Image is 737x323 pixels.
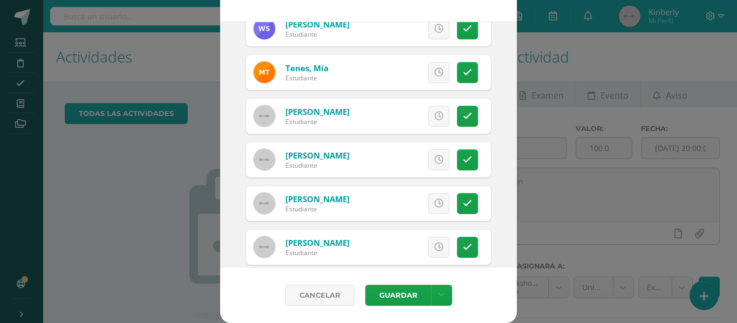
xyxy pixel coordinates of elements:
[285,248,350,257] div: Estudiante
[285,285,354,306] a: Cancelar
[254,193,275,214] img: 60x60
[285,204,350,214] div: Estudiante
[285,150,350,161] a: [PERSON_NAME]
[285,106,350,117] a: [PERSON_NAME]
[285,161,350,170] div: Estudiante
[365,285,431,306] button: Guardar
[285,19,350,30] a: [PERSON_NAME]
[254,18,275,39] img: cb801ad421f72e801a4c8178e01db997.png
[254,61,275,83] img: 87d90dc6910563d359d880ded0ae1c6d.png
[377,63,407,83] span: Excusa
[377,237,407,257] span: Excusa
[377,106,407,126] span: Excusa
[377,194,407,214] span: Excusa
[377,150,407,170] span: Excusa
[285,194,350,204] a: [PERSON_NAME]
[254,236,275,258] img: 60x60
[285,117,350,126] div: Estudiante
[285,63,329,73] a: Tenes, Mía
[254,105,275,127] img: 60x60
[254,149,275,170] img: 60x60
[377,19,407,39] span: Excusa
[285,237,350,248] a: [PERSON_NAME]
[285,30,350,39] div: Estudiante
[285,73,329,83] div: Estudiante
